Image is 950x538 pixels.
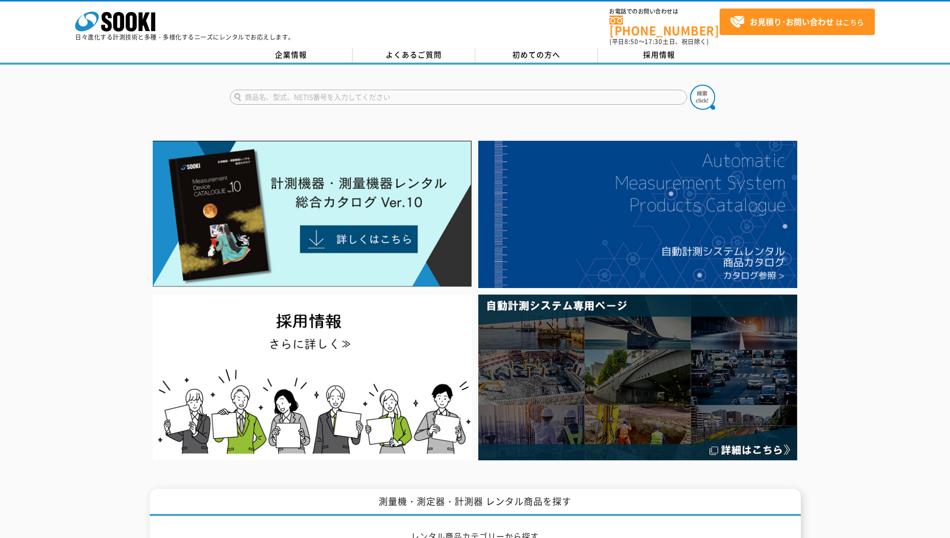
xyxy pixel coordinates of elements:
[475,48,598,63] a: 初めての方へ
[645,37,663,46] span: 17:30
[75,34,294,40] p: 日々進化する計測技術と多種・多様化するニーズにレンタルでお応えします。
[153,295,472,460] img: SOOKI recruit
[750,16,834,28] strong: お見積り･お問い合わせ
[609,37,709,46] span: (平日 ～ 土日、祝日除く)
[230,90,687,105] input: 商品名、型式、NETIS番号を入力してください
[478,141,797,288] img: 自動計測システムカタログ
[730,15,864,30] span: はこちら
[609,9,720,15] span: お電話でのお問い合わせは
[153,141,472,287] img: Catalog Ver10
[690,85,715,110] img: btn_search.png
[720,9,875,35] a: お見積り･お問い合わせはこちら
[353,48,475,63] a: よくあるご質問
[150,489,801,516] h1: 測量機・測定器・計測器 レンタル商品を探す
[230,48,353,63] a: 企業情報
[478,295,797,460] img: 自動計測システム専用ページ
[512,49,560,60] span: 初めての方へ
[624,37,639,46] span: 8:50
[609,16,720,36] a: [PHONE_NUMBER]
[598,48,721,63] a: 採用情報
